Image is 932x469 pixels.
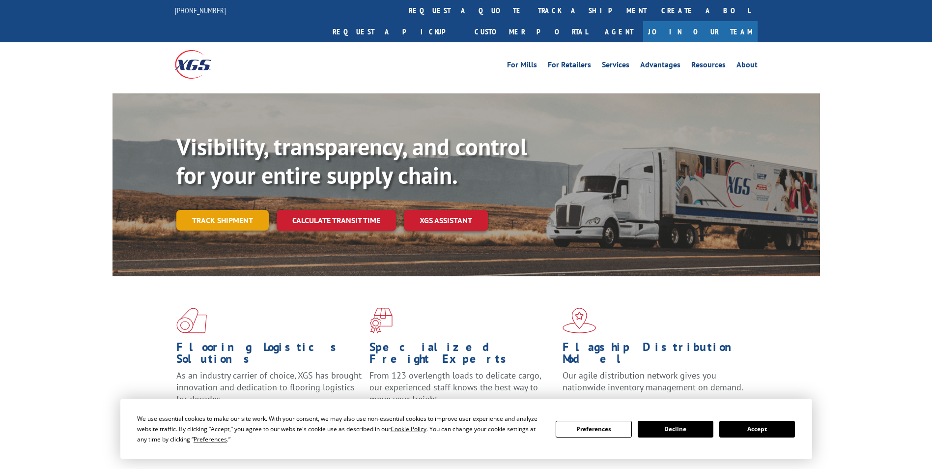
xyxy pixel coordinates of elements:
a: Services [602,61,629,72]
a: Track shipment [176,210,269,231]
img: xgs-icon-flagship-distribution-model-red [563,308,596,333]
a: XGS ASSISTANT [404,210,488,231]
div: Cookie Consent Prompt [120,399,812,459]
a: Join Our Team [643,21,758,42]
h1: Specialized Freight Experts [369,341,555,370]
button: Accept [719,421,795,438]
img: xgs-icon-total-supply-chain-intelligence-red [176,308,207,333]
img: xgs-icon-focused-on-flooring-red [369,308,393,333]
h1: Flooring Logistics Solutions [176,341,362,370]
span: Preferences [194,435,227,443]
a: Resources [691,61,726,72]
b: Visibility, transparency, and control for your entire supply chain. [176,131,527,190]
p: From 123 overlength loads to delicate cargo, our experienced staff knows the best way to move you... [369,370,555,413]
a: [PHONE_NUMBER] [175,5,226,15]
a: Calculate transit time [277,210,396,231]
a: Request a pickup [325,21,467,42]
a: For Retailers [548,61,591,72]
a: Customer Portal [467,21,595,42]
button: Decline [638,421,713,438]
span: Cookie Policy [391,425,426,433]
h1: Flagship Distribution Model [563,341,748,370]
a: For Mills [507,61,537,72]
span: As an industry carrier of choice, XGS has brought innovation and dedication to flooring logistics... [176,370,362,405]
a: About [736,61,758,72]
a: Agent [595,21,643,42]
a: Advantages [640,61,680,72]
button: Preferences [556,421,631,438]
div: We use essential cookies to make our site work. With your consent, we may also use non-essential ... [137,413,544,444]
span: Our agile distribution network gives you nationwide inventory management on demand. [563,370,743,393]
